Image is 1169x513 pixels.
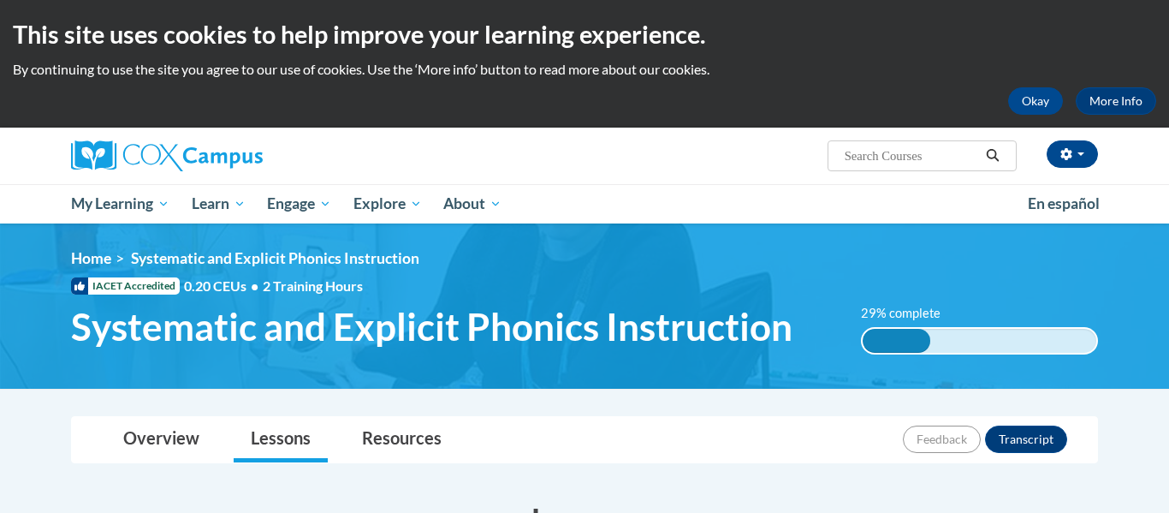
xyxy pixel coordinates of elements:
[433,184,513,224] a: About
[345,417,459,462] a: Resources
[131,249,419,267] span: Systematic and Explicit Phonics Instruction
[71,194,169,214] span: My Learning
[71,140,263,171] img: Cox Campus
[106,417,217,462] a: Overview
[980,146,1006,166] button: Search
[71,249,111,267] a: Home
[13,60,1156,79] p: By continuing to use the site you agree to our use of cookies. Use the ‘More info’ button to read...
[71,277,180,295] span: IACET Accredited
[192,194,246,214] span: Learn
[443,194,501,214] span: About
[1028,194,1100,212] span: En español
[863,329,930,353] div: 29% complete
[1008,87,1063,115] button: Okay
[256,184,342,224] a: Engage
[71,304,792,349] span: Systematic and Explicit Phonics Instruction
[861,304,959,323] label: 29% complete
[251,277,258,294] span: •
[903,426,981,453] button: Feedback
[263,277,363,294] span: 2 Training Hours
[60,184,181,224] a: My Learning
[353,194,422,214] span: Explore
[1076,87,1156,115] a: More Info
[45,184,1124,224] div: Main menu
[184,277,263,295] span: 0.20 CEUs
[71,140,396,171] a: Cox Campus
[985,426,1067,453] button: Transcript
[234,417,328,462] a: Lessons
[13,17,1156,51] h2: This site uses cookies to help improve your learning experience.
[843,146,980,166] input: Search Courses
[1047,140,1098,168] button: Account Settings
[181,184,257,224] a: Learn
[342,184,433,224] a: Explore
[267,194,331,214] span: Engage
[1017,186,1111,222] a: En español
